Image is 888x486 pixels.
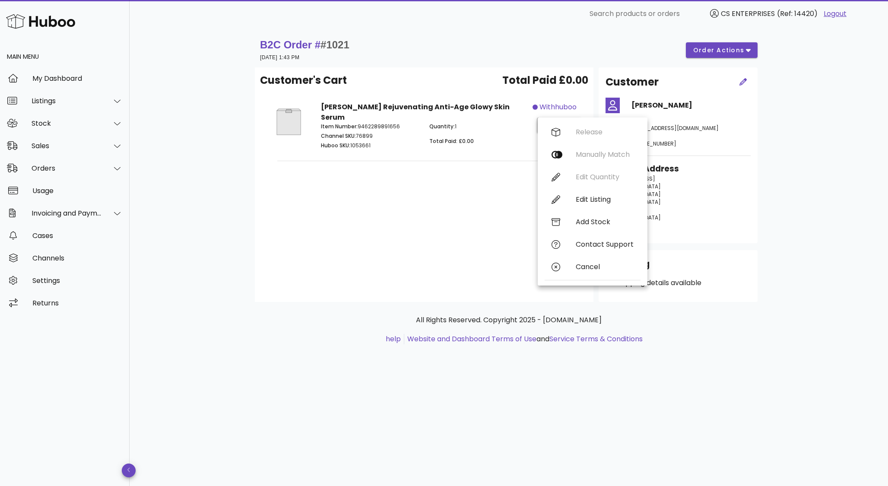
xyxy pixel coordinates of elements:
[576,240,634,248] div: Contact Support
[32,232,123,240] div: Cases
[32,142,102,150] div: Sales
[262,315,756,325] p: All Rights Reserved. Copyright 2025 - [DOMAIN_NAME]
[260,54,299,60] small: [DATE] 1:43 PM
[576,218,634,226] div: Add Stock
[32,276,123,285] div: Settings
[6,12,75,31] img: Huboo Logo
[429,123,527,130] p: 1
[321,102,510,122] strong: [PERSON_NAME] Rejuvenating Anti-Age Glowy Skin Serum
[321,132,419,140] p: 76899
[631,100,751,111] h4: [PERSON_NAME]
[631,124,719,132] span: [EMAIL_ADDRESS][DOMAIN_NAME]
[606,278,751,288] p: No shipping details available
[429,123,455,130] span: Quantity:
[576,263,634,271] div: Cancel
[32,119,102,127] div: Stock
[537,118,581,133] button: action
[32,254,123,262] div: Channels
[606,163,751,175] h3: Shipping Address
[721,9,775,19] span: CS ENTERPRISES
[320,39,349,51] span: #1021
[686,42,758,58] button: order actions
[321,142,419,149] p: 1053661
[693,46,745,55] span: order actions
[321,142,350,149] span: Huboo SKU:
[606,257,751,278] div: Shipping
[576,195,634,203] div: Edit Listing
[321,123,358,130] span: Item Number:
[32,187,123,195] div: Usage
[267,102,311,142] img: Product Image
[606,74,659,90] h2: Customer
[32,209,102,217] div: Invoicing and Payments
[32,97,102,105] div: Listings
[321,123,419,130] p: 9462289891656
[777,9,818,19] span: (Ref: 14420)
[32,74,123,83] div: My Dashboard
[32,164,102,172] div: Orders
[260,73,347,88] span: Customer's Cart
[32,299,123,307] div: Returns
[321,132,356,140] span: Channel SKU:
[386,334,401,344] a: help
[260,39,349,51] strong: B2C Order #
[502,73,588,88] span: Total Paid £0.00
[429,137,474,145] span: Total Paid: £0.00
[631,140,676,147] span: [PHONE_NUMBER]
[407,334,536,344] a: Website and Dashboard Terms of Use
[824,9,847,19] a: Logout
[404,334,643,344] li: and
[539,102,577,112] span: withhuboo
[549,334,643,344] a: Service Terms & Conditions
